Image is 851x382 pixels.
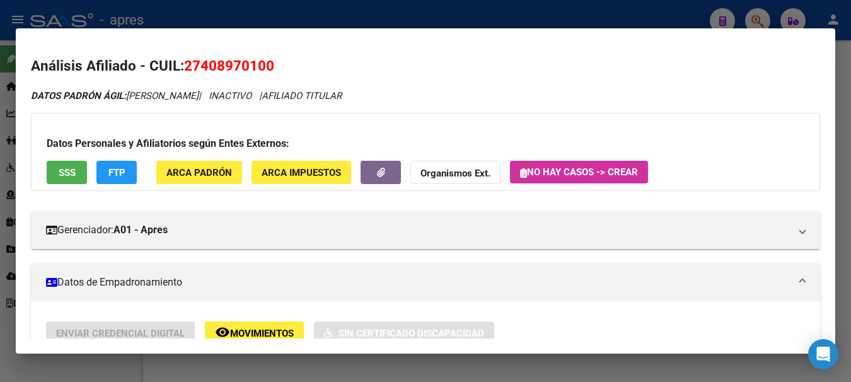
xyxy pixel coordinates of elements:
span: ARCA Impuestos [262,167,341,178]
span: SSS [59,167,76,178]
button: Movimientos [205,321,304,345]
mat-icon: remove_red_eye [215,325,230,340]
button: Sin Certificado Discapacidad [314,321,494,345]
span: No hay casos -> Crear [520,166,638,178]
i: | INACTIVO | [31,90,342,101]
mat-expansion-panel-header: Gerenciador:A01 - Apres [31,211,820,249]
h3: Datos Personales y Afiliatorios según Entes Externos: [47,136,804,151]
button: No hay casos -> Crear [510,161,648,183]
span: 27408970100 [184,57,274,74]
div: Open Intercom Messenger [808,339,838,369]
strong: Organismos Ext. [420,168,490,179]
button: Organismos Ext. [410,161,501,184]
span: [PERSON_NAME] [31,90,199,101]
mat-panel-title: Datos de Empadronamiento [46,275,790,290]
mat-expansion-panel-header: Datos de Empadronamiento [31,263,820,301]
button: SSS [47,161,87,184]
h2: Análisis Afiliado - CUIL: [31,55,820,77]
span: FTP [108,167,125,178]
button: Enviar Credencial Digital [46,321,195,345]
mat-panel-title: Gerenciador: [46,223,790,238]
button: ARCA Padrón [156,161,242,184]
button: FTP [96,161,137,184]
span: Movimientos [230,328,294,339]
strong: DATOS PADRÓN ÁGIL: [31,90,126,101]
strong: A01 - Apres [113,223,168,238]
span: ARCA Padrón [166,167,232,178]
button: ARCA Impuestos [252,161,351,184]
span: AFILIADO TITULAR [262,90,342,101]
span: Sin Certificado Discapacidad [339,328,484,339]
span: Enviar Credencial Digital [56,328,185,339]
